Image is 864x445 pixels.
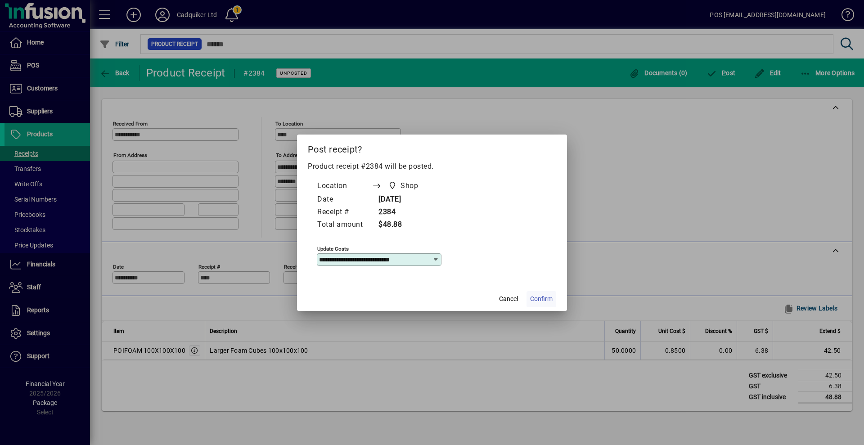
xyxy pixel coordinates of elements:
[372,219,435,231] td: $48.88
[372,193,435,206] td: [DATE]
[526,291,556,307] button: Confirm
[499,294,518,304] span: Cancel
[317,179,372,193] td: Location
[386,180,422,192] span: Shop
[317,219,372,231] td: Total amount
[317,193,372,206] td: Date
[494,291,523,307] button: Cancel
[297,135,567,161] h2: Post receipt?
[317,206,372,219] td: Receipt #
[530,294,553,304] span: Confirm
[317,245,349,252] mat-label: Update costs
[372,206,435,219] td: 2384
[400,180,418,191] span: Shop
[308,161,556,172] p: Product receipt #2384 will be posted.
